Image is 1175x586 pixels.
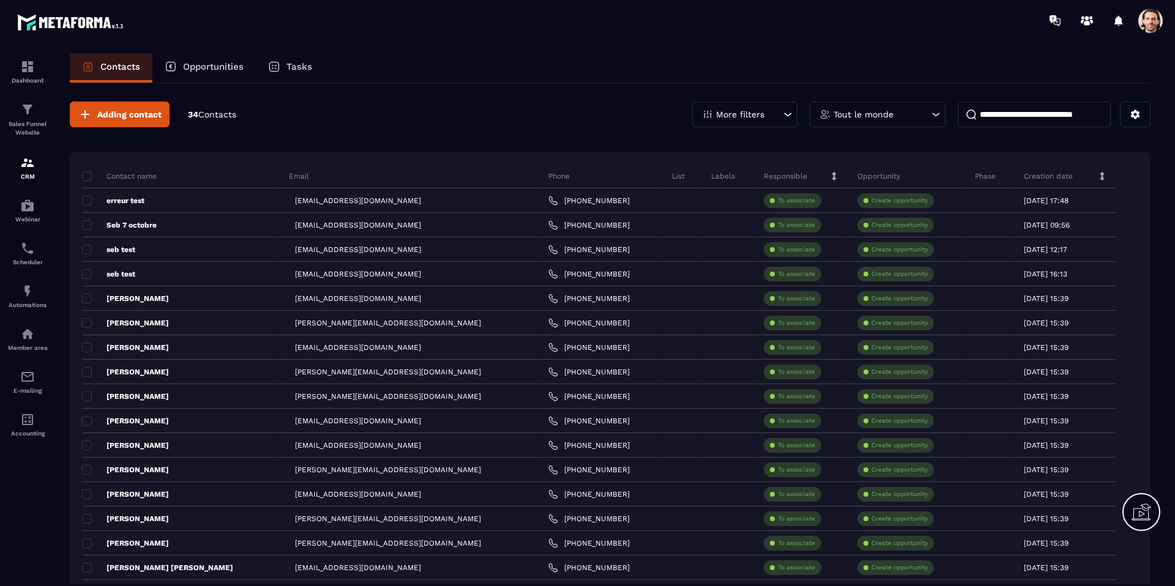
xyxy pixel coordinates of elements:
a: accountantaccountantAccounting [3,403,52,446]
img: formation [20,155,35,170]
a: [PHONE_NUMBER] [548,416,630,426]
p: Tout le monde [834,110,893,119]
p: Creation date [1024,171,1073,181]
p: [PERSON_NAME] [82,294,169,303]
p: CRM [3,173,52,180]
p: To associate [778,294,815,303]
p: Tasks [286,61,312,72]
p: [PERSON_NAME] [82,367,169,377]
p: Labels [711,171,735,181]
a: Opportunities [152,53,256,83]
p: [DATE] 15:39 [1024,319,1069,327]
p: [DATE] 15:39 [1024,539,1069,547]
p: [DATE] 15:39 [1024,417,1069,425]
img: formation [20,102,35,117]
p: Email [289,171,309,181]
p: [DATE] 12:17 [1024,245,1067,254]
p: Create opportunity [871,490,928,499]
p: 34 [188,109,236,121]
p: Sales Funnel Website [3,120,52,137]
p: Opportunity [857,171,900,181]
p: Create opportunity [871,343,928,352]
p: [DATE] 09:56 [1024,221,1070,229]
p: To associate [778,245,815,254]
span: Adding contact [97,108,162,121]
p: [DATE] 17:48 [1024,196,1069,205]
p: [PERSON_NAME] [PERSON_NAME] [82,563,233,573]
p: Create opportunity [871,196,928,205]
p: Automations [3,302,52,308]
a: Contacts [70,53,152,83]
p: [DATE] 15:39 [1024,563,1069,572]
p: Phone [548,171,570,181]
a: formationformationDashboard [3,50,52,93]
p: Opportunities [183,61,244,72]
a: [PHONE_NUMBER] [548,440,630,450]
img: formation [20,59,35,74]
p: [PERSON_NAME] [82,538,169,548]
p: Create opportunity [871,368,928,376]
p: To associate [778,270,815,278]
p: [PERSON_NAME] [82,465,169,475]
p: Contact name [82,171,157,181]
p: [PERSON_NAME] [82,489,169,499]
a: [PHONE_NUMBER] [548,196,630,206]
p: [DATE] 15:39 [1024,441,1069,450]
a: [PHONE_NUMBER] [548,294,630,303]
p: erreur test [82,196,144,206]
p: To associate [778,368,815,376]
a: [PHONE_NUMBER] [548,367,630,377]
p: To associate [778,319,815,327]
p: Create opportunity [871,563,928,572]
p: List [672,171,685,181]
p: Create opportunity [871,465,928,474]
a: [PHONE_NUMBER] [548,391,630,401]
p: seb test [82,245,135,254]
p: Create opportunity [871,514,928,523]
a: [PHONE_NUMBER] [548,269,630,279]
img: email [20,369,35,384]
a: formationformationCRM [3,146,52,189]
img: accountant [20,412,35,427]
p: Dashboard [3,77,52,84]
p: To associate [778,441,815,450]
p: Responsible [764,171,807,181]
img: automations [20,327,35,341]
a: automationsautomationsMember area [3,317,52,360]
p: Phase [975,171,996,181]
p: [DATE] 15:39 [1024,343,1069,352]
p: Create opportunity [871,245,928,254]
p: Create opportunity [871,392,928,401]
a: [PHONE_NUMBER] [548,318,630,328]
a: [PHONE_NUMBER] [548,538,630,548]
p: Create opportunity [871,270,928,278]
p: To associate [778,196,815,205]
p: [DATE] 15:39 [1024,465,1069,474]
button: Adding contact [70,102,170,127]
p: E-mailing [3,387,52,394]
p: [PERSON_NAME] [82,416,169,426]
p: To associate [778,392,815,401]
p: [DATE] 15:39 [1024,490,1069,499]
p: More filters [716,110,764,119]
p: Seb 7 octobre [82,220,157,230]
img: logo [17,11,127,34]
p: Create opportunity [871,417,928,425]
p: [PERSON_NAME] [82,391,169,401]
p: To associate [778,343,815,352]
p: Create opportunity [871,294,928,303]
p: [PERSON_NAME] [82,318,169,328]
p: Create opportunity [871,539,928,547]
a: automationsautomationsAutomations [3,275,52,317]
p: To associate [778,490,815,499]
p: [DATE] 15:39 [1024,368,1069,376]
a: [PHONE_NUMBER] [548,563,630,573]
p: [DATE] 15:39 [1024,514,1069,523]
p: To associate [778,221,815,229]
p: Accounting [3,430,52,437]
a: [PHONE_NUMBER] [548,343,630,352]
p: To associate [778,514,815,523]
p: Scheduler [3,259,52,265]
a: [PHONE_NUMBER] [548,245,630,254]
p: To associate [778,465,815,474]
